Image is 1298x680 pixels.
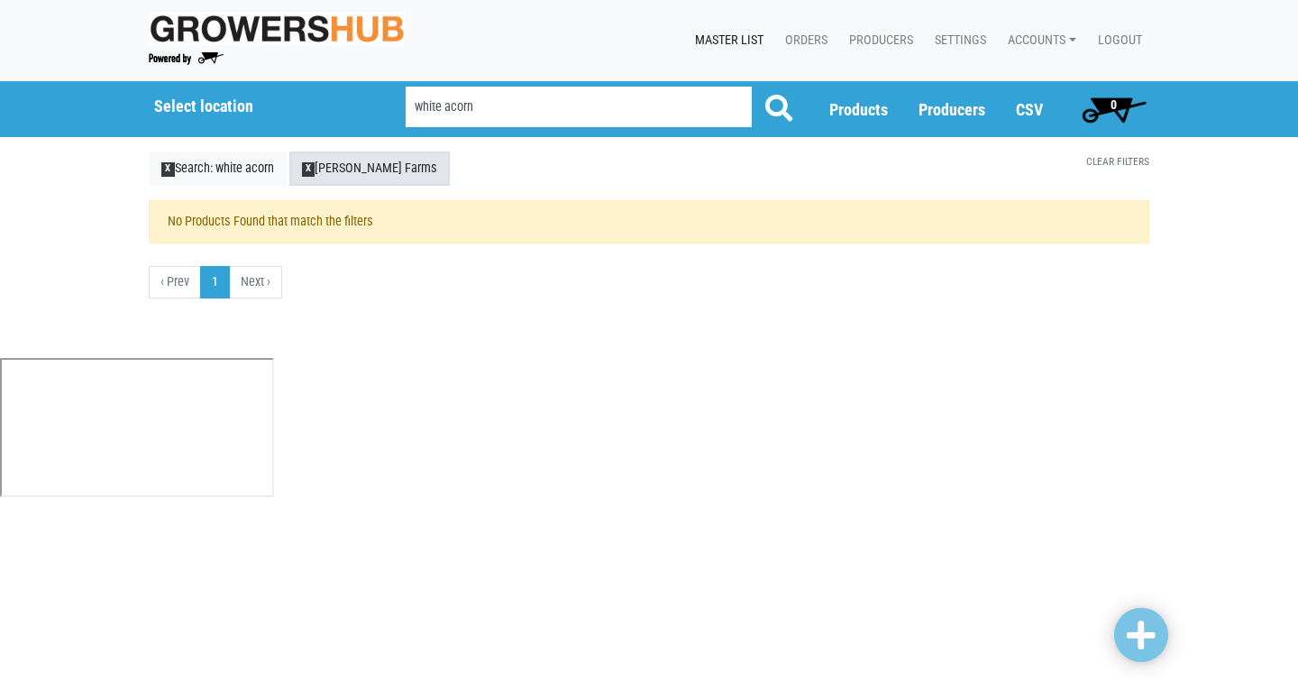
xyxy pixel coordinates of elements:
[1016,100,1043,119] a: CSV
[1111,97,1117,112] span: 0
[681,23,771,58] a: Master List
[302,162,315,177] span: X
[149,152,287,186] a: XSearch: white acorn
[149,12,405,45] img: original-fc7597fdc6adbb9d0e2ae620e786d1a2.jpg
[161,162,175,177] span: X
[154,96,360,116] h5: Select location
[406,87,752,127] input: Search by Product, Producer etc.
[289,152,451,186] a: X[PERSON_NAME] Farms
[771,23,835,58] a: Orders
[919,100,985,119] a: Producers
[149,52,224,65] img: Powered by Big Wheelbarrow
[1074,91,1154,127] a: 0
[993,23,1083,58] a: Accounts
[200,266,230,299] a: 1
[920,23,993,58] a: Settings
[1083,23,1149,58] a: Logout
[835,23,920,58] a: Producers
[829,100,888,119] a: Products
[149,200,1149,244] div: No Products Found that match the filters
[1086,155,1149,168] a: Clear Filters
[149,266,1149,299] nav: pager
